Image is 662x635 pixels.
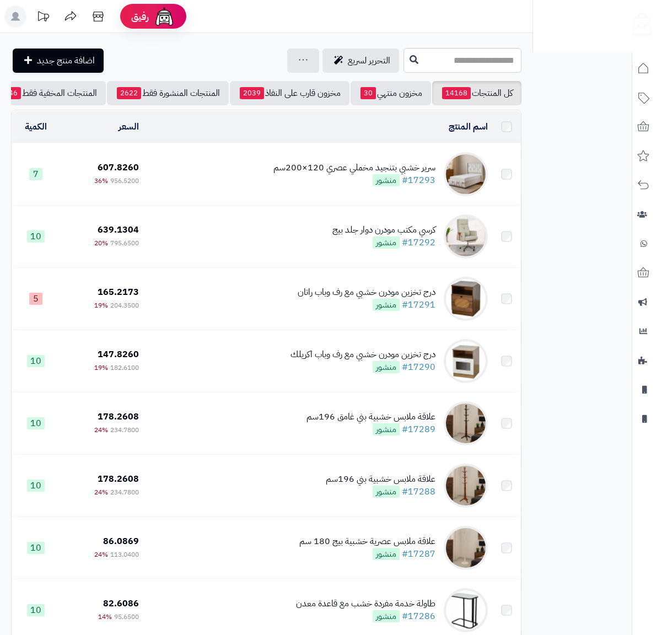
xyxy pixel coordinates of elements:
[119,120,139,133] a: السعر
[13,49,104,73] a: اضافة منتج جديد
[94,425,108,435] span: 24%
[29,293,42,305] span: 5
[273,162,435,174] div: سرير خشبي بتنجيد مخملي عصري 120×200سم
[98,223,139,236] span: 639.1304
[351,81,431,105] a: مخزون منتهي30
[94,487,108,497] span: 24%
[25,120,47,133] a: الكمية
[444,152,488,196] img: سرير خشبي بتنجيد مخملي عصري 120×200سم
[110,550,139,559] span: 113.0400
[110,425,139,435] span: 234.7800
[402,360,435,374] a: #17290
[296,598,435,610] div: طاولة خدمة مفردة خشب مع قاعدة معدن
[290,348,435,361] div: درج تخزين مودرن خشبي مع رف وباب اكريلك
[402,485,435,498] a: #17288
[432,81,521,105] a: كل المنتجات14168
[373,486,400,498] span: منشور
[298,286,435,299] div: درج تخزين مودرن خشبي مع رف وباب راتان
[449,120,488,133] a: اسم المنتج
[230,81,349,105] a: مخزون قارب على النفاذ2039
[360,87,376,99] span: 30
[444,214,488,259] img: كرسي مكتب مودرن دوار جلد بيج
[444,277,488,321] img: درج تخزين مودرن خشبي مع رف وباب راتان
[348,54,390,67] span: التحرير لسريع
[299,535,435,548] div: علاقة ملابس عصرية خشبية بيج 180 سم
[402,298,435,311] a: #17291
[442,87,471,99] span: 14168
[98,472,139,486] span: 178.2608
[332,224,435,236] div: كرسي مكتب مودرن دوار جلد بيج
[373,174,400,186] span: منشور
[306,411,435,423] div: علاقة ملابس خشبية بني غامق 196سم
[402,174,435,187] a: #17293
[27,480,45,492] span: 10
[94,363,108,373] span: 19%
[444,526,488,570] img: علاقة ملابس عصرية خشبية بيج 180 سم
[373,610,400,622] span: منشور
[103,535,139,548] span: 86.0869
[29,6,57,30] a: تحديثات المنصة
[402,610,435,623] a: #17286
[27,230,45,243] span: 10
[98,286,139,299] span: 165.2173
[117,87,141,99] span: 2622
[444,588,488,632] img: طاولة خدمة مفردة خشب مع قاعدة معدن
[402,423,435,436] a: #17289
[98,612,112,622] span: 14%
[27,355,45,367] span: 10
[114,612,139,622] span: 95.6500
[94,176,108,186] span: 36%
[27,542,45,554] span: 10
[153,6,175,28] img: ai-face.png
[373,236,400,249] span: منشور
[27,417,45,429] span: 10
[373,361,400,373] span: منشور
[373,548,400,560] span: منشور
[98,410,139,423] span: 178.2608
[240,87,264,99] span: 2039
[98,348,139,361] span: 147.8260
[110,300,139,310] span: 204.3500
[27,604,45,616] span: 10
[402,547,435,561] a: #17287
[131,10,149,23] span: رفيق
[373,423,400,435] span: منشور
[110,487,139,497] span: 234.7800
[94,300,108,310] span: 19%
[402,236,435,249] a: #17292
[110,176,139,186] span: 956.5200
[94,238,108,248] span: 20%
[444,401,488,445] img: علاقة ملابس خشبية بني غامق 196سم
[373,299,400,311] span: منشور
[107,81,229,105] a: المنتجات المنشورة فقط2622
[98,161,139,174] span: 607.8260
[94,550,108,559] span: 24%
[37,54,95,67] span: اضافة منتج جديد
[110,363,139,373] span: 182.6100
[103,597,139,610] span: 82.6086
[326,473,435,486] div: علاقة ملابس خشبية بني 196سم
[322,49,399,73] a: التحرير لسريع
[29,168,42,180] span: 7
[625,8,652,36] img: logo
[444,339,488,383] img: درج تخزين مودرن خشبي مع رف وباب اكريلك
[110,238,139,248] span: 795.6500
[444,464,488,508] img: علاقة ملابس خشبية بني 196سم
